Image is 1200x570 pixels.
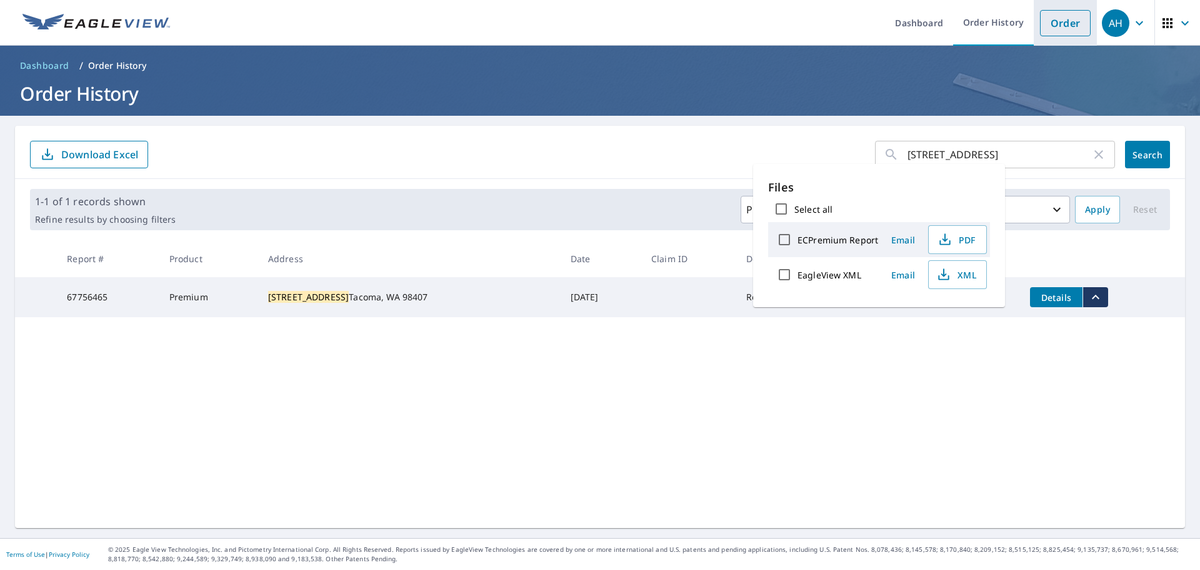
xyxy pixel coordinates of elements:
span: Email [888,269,918,281]
span: Details [1037,292,1075,303]
button: filesDropdownBtn-67756465 [1082,287,1108,307]
td: Regular [736,277,828,317]
span: Search [1135,149,1160,161]
a: Privacy Policy [49,550,89,559]
img: EV Logo [22,14,170,33]
p: Products [746,202,790,217]
td: 67756465 [57,277,159,317]
p: Download Excel [61,148,138,161]
label: EagleView XML [797,269,861,281]
mark: [STREET_ADDRESS] [268,291,349,303]
a: Order [1040,10,1091,36]
input: Address, Report #, Claim ID, etc. [907,137,1091,172]
th: Delivery [736,240,828,277]
label: ECPremium Report [797,234,878,246]
li: / [79,58,83,73]
button: XML [928,260,987,289]
button: Email [883,230,923,250]
th: Date [561,240,641,277]
nav: breadcrumb [15,56,1185,76]
label: Select all [794,203,832,215]
th: Address [258,240,561,277]
button: Download Excel [30,141,148,168]
span: Email [888,234,918,246]
span: PDF [936,232,976,247]
p: 1-1 of 1 records shown [35,194,176,209]
a: Dashboard [15,56,74,76]
p: © 2025 Eagle View Technologies, Inc. and Pictometry International Corp. All Rights Reserved. Repo... [108,545,1194,564]
button: detailsBtn-67756465 [1030,287,1082,307]
td: [DATE] [561,277,641,317]
a: Terms of Use [6,550,45,559]
button: PDF [928,225,987,254]
div: Tacoma, WA 98407 [268,291,551,303]
span: Dashboard [20,59,69,72]
p: | [6,551,89,558]
button: Email [883,265,923,285]
p: Order History [88,59,147,72]
div: AH [1102,9,1129,37]
td: Premium [159,277,258,317]
button: Products [741,196,813,223]
h1: Order History [15,81,1185,106]
span: XML [936,267,976,282]
th: Report # [57,240,159,277]
th: Claim ID [641,240,736,277]
span: Apply [1085,202,1110,218]
p: Refine results by choosing filters [35,214,176,225]
th: Product [159,240,258,277]
button: Apply [1075,196,1120,223]
button: Search [1125,141,1170,168]
p: Files [768,179,990,196]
